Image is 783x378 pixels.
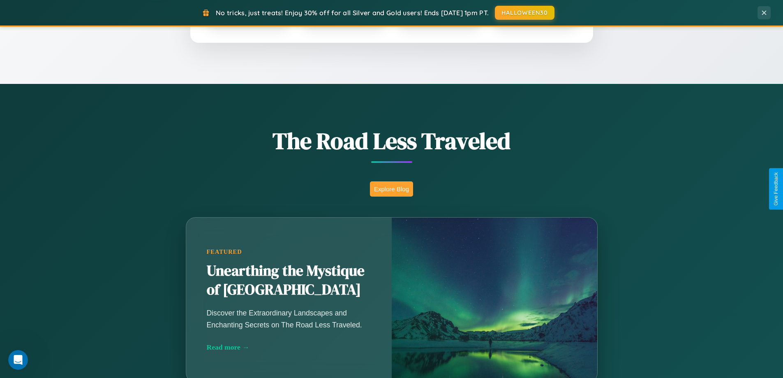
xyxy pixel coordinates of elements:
p: Discover the Extraordinary Landscapes and Enchanting Secrets on The Road Less Traveled. [207,307,371,330]
h1: The Road Less Traveled [145,125,638,157]
button: HALLOWEEN30 [495,6,554,20]
h2: Unearthing the Mystique of [GEOGRAPHIC_DATA] [207,262,371,299]
span: No tricks, just treats! Enjoy 30% off for all Silver and Gold users! Ends [DATE] 1pm PT. [216,9,489,17]
button: Explore Blog [370,181,413,197]
div: Featured [207,248,371,255]
div: Read more → [207,343,371,352]
iframe: Intercom live chat [8,350,28,370]
div: Give Feedback [773,172,779,206]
